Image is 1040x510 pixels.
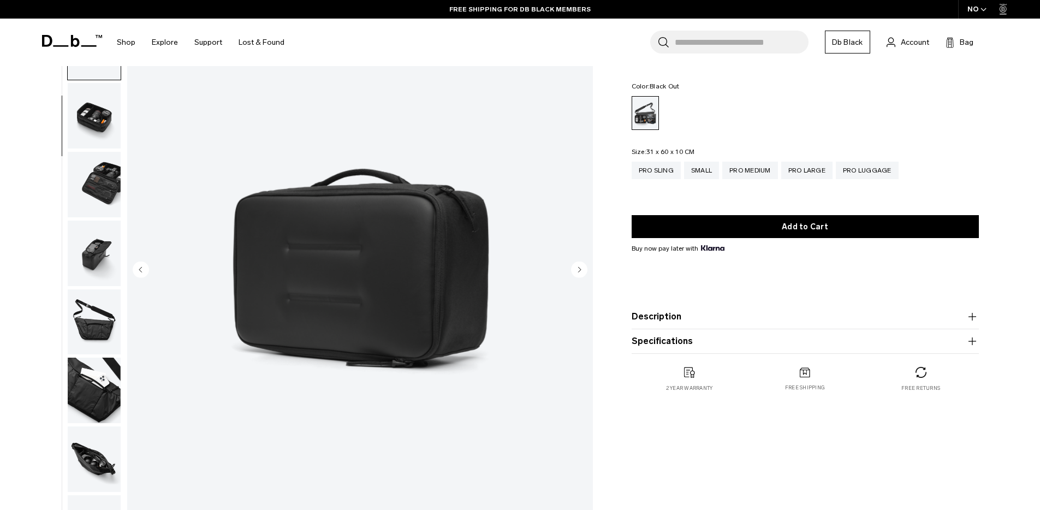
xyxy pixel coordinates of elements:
a: Pro Medium [722,162,778,179]
span: Buy now pay later with [632,244,724,253]
a: Pro Sling [632,162,681,179]
button: Photo Pro Sling Bag Bundle [67,426,121,493]
img: {"height" => 20, "alt" => "Klarna"} [701,245,724,251]
img: Photo Pro Sling Bag Bundle [68,358,121,423]
button: Photo Pro Sling Bag Bundle [67,289,121,355]
img: Photo Pro Sling Bag Bundle [68,152,121,217]
a: Shop [117,23,135,62]
button: Description [632,310,979,323]
img: Photo Pro Sling Bag Bundle [68,221,121,286]
img: Photo Pro Sling Bag Bundle [68,289,121,355]
button: Bag [946,35,973,49]
button: Next slide [571,261,587,280]
a: Account [887,35,929,49]
button: Add to Cart [632,215,979,238]
a: Db Black [825,31,870,54]
a: Lost & Found [239,23,284,62]
img: Photo Pro Sling Bag Bundle [68,426,121,492]
p: 2 year warranty [666,384,713,392]
button: Photo Pro Sling Bag Bundle [67,82,121,149]
button: Photo Pro Sling Bag Bundle [67,151,121,218]
a: Small [684,162,719,179]
span: 31 x 60 x 10 CM [646,148,695,156]
button: Photo Pro Sling Bag Bundle [67,357,121,424]
a: Support [194,23,222,62]
p: Free returns [901,384,940,392]
button: Photo Pro Sling Bag Bundle [67,220,121,287]
legend: Size: [632,149,695,155]
legend: Color: [632,83,680,90]
a: Black Out [632,96,659,130]
button: Previous slide [133,261,149,280]
span: Black Out [650,82,679,90]
a: Pro Large [781,162,833,179]
span: Bag [960,37,973,48]
a: Explore [152,23,178,62]
nav: Main Navigation [109,19,293,66]
span: Account [901,37,929,48]
button: Specifications [632,335,979,348]
a: FREE SHIPPING FOR DB BLACK MEMBERS [449,4,591,14]
img: Photo Pro Sling Bag Bundle [68,83,121,149]
p: Free shipping [785,384,825,392]
a: Pro Luggage [836,162,899,179]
